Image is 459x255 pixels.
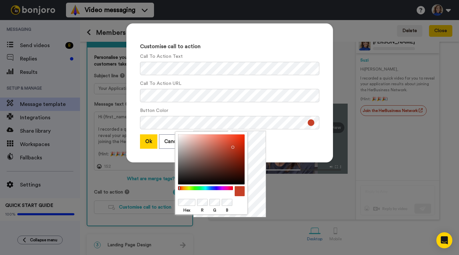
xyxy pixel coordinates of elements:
[140,107,169,114] label: Button Color
[159,134,186,149] button: Cancel
[140,53,183,60] label: Call To Action Text
[140,134,157,149] button: Ok
[436,232,452,248] div: Open Intercom Messenger
[140,44,319,50] h3: Customise call to action
[209,207,220,213] label: G
[197,207,208,213] label: R
[222,207,232,213] label: B
[178,207,195,213] label: Hex
[140,80,181,87] label: Call To Action URL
